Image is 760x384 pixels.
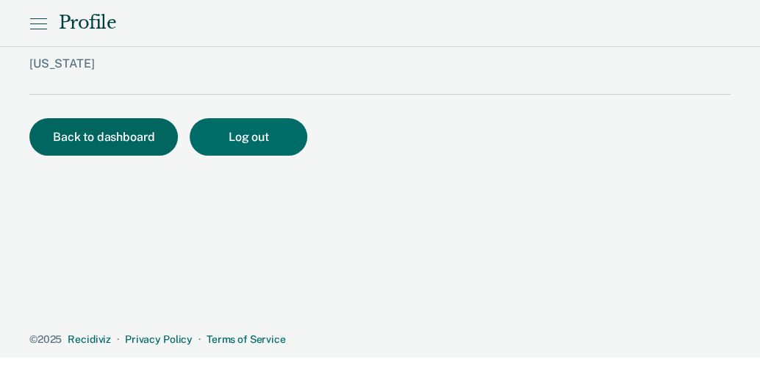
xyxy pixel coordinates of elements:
[29,333,62,345] span: © 2025
[68,333,111,345] a: Recidiviz
[29,333,731,346] div: · ·
[190,118,307,156] button: Log out
[59,12,116,34] div: Profile
[29,131,190,143] a: Back to dashboard
[29,118,178,156] button: Back to dashboard
[29,57,538,94] div: [US_STATE]
[207,333,286,345] a: Terms of Service
[125,333,193,345] a: Privacy Policy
